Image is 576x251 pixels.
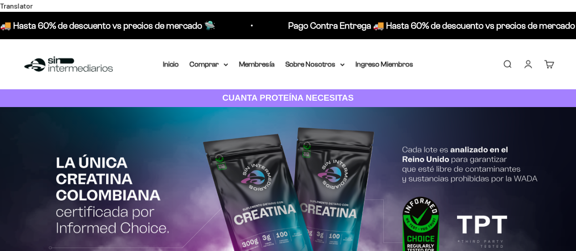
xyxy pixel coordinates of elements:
[163,60,179,68] a: Inicio
[190,58,228,70] summary: Comprar
[239,60,275,68] a: Membresía
[285,58,345,70] summary: Sobre Nosotros
[222,93,354,102] strong: CUANTA PROTEÍNA NECESITAS
[356,60,413,68] a: Ingreso Miembros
